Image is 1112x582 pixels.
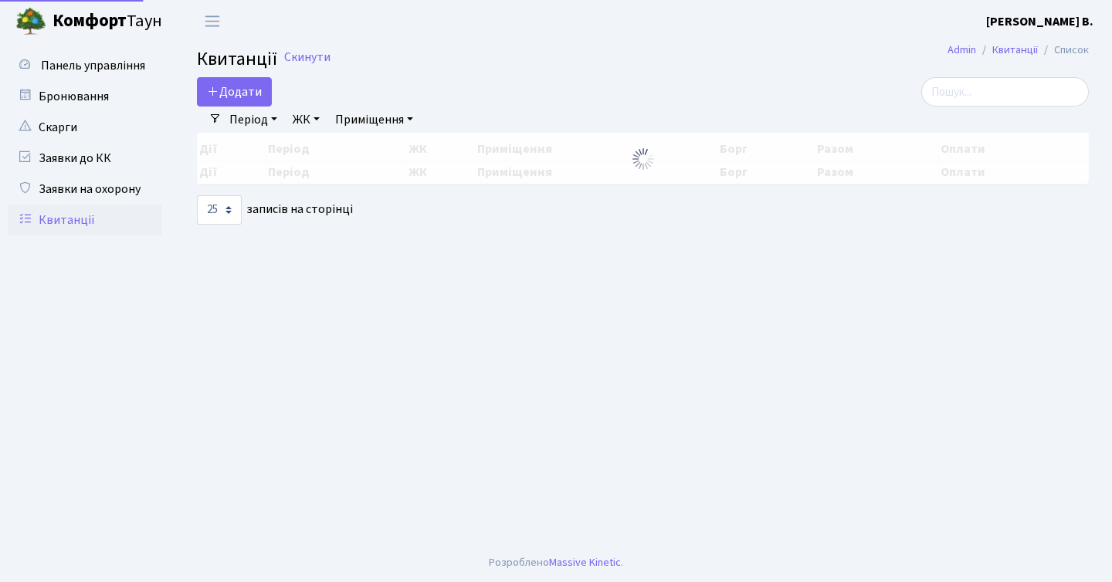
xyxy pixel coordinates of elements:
[992,42,1038,58] a: Квитанції
[8,81,162,112] a: Бронювання
[197,195,353,225] label: записів на сторінці
[8,174,162,205] a: Заявки на охорону
[53,8,162,35] span: Таун
[549,554,621,570] a: Massive Kinetic
[223,107,283,133] a: Період
[986,13,1093,30] b: [PERSON_NAME] В.
[286,107,326,133] a: ЖК
[8,50,162,81] a: Панель управління
[197,77,272,107] a: Додати
[1038,42,1089,59] li: Список
[8,143,162,174] a: Заявки до КК
[15,6,46,37] img: logo.png
[8,205,162,235] a: Квитанції
[948,42,976,58] a: Admin
[207,83,262,100] span: Додати
[8,112,162,143] a: Скарги
[631,147,656,171] img: Обробка...
[924,34,1112,66] nav: breadcrumb
[193,8,232,34] button: Переключити навігацію
[986,12,1093,31] a: [PERSON_NAME] В.
[197,46,277,73] span: Квитанції
[329,107,419,133] a: Приміщення
[921,77,1089,107] input: Пошук...
[489,554,623,571] div: Розроблено .
[53,8,127,33] b: Комфорт
[197,195,242,225] select: записів на сторінці
[41,57,145,74] span: Панель управління
[284,50,331,65] a: Скинути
